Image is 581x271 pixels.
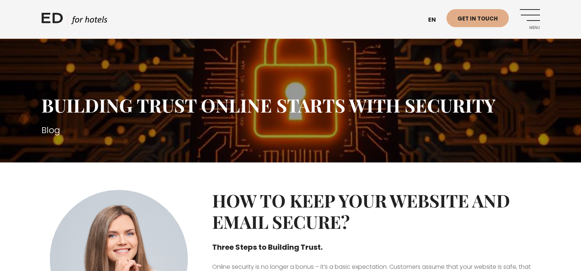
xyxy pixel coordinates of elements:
a: ED HOTELS [41,11,107,29]
a: Menu [520,9,540,29]
a: en [424,11,446,29]
h4: Three Steps to Building Trust. [212,242,540,253]
h3: Blog [41,124,540,137]
h1: Building Trust Online Starts with Security [41,94,540,116]
h2: How to Keep Your Website and Email Secure? [212,190,540,232]
span: Menu [520,26,540,30]
a: Get in touch [446,9,509,27]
